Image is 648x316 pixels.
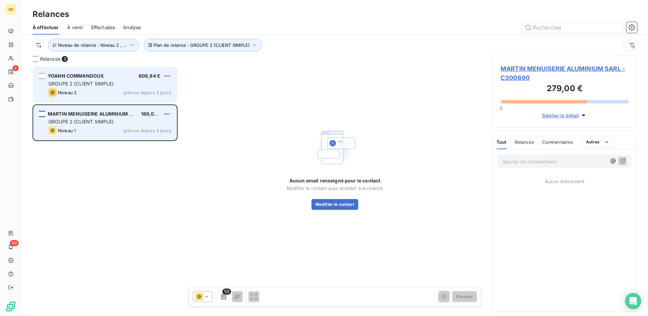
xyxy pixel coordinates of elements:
[58,128,76,133] span: Niveau 1
[311,199,358,210] button: Modifier le contact
[5,301,16,312] img: Logo LeanPay
[58,42,127,48] span: Niveau de relance : Niveau 2 , ...
[497,139,507,145] span: Tout
[625,293,641,309] div: Open Intercom Messenger
[501,82,629,96] h3: 279,00 €
[123,24,141,31] span: Analyse
[139,73,160,79] span: 609,84 €
[222,289,231,295] span: 1/2
[40,56,60,62] span: Relances
[48,119,114,124] span: GROUPE 2 (CLIENT SIMPLE)
[154,42,250,48] span: Plan de relance : GROUPE 2 (CLIENT SIMPLE)
[124,90,171,95] span: prévue depuis 3 jours
[33,24,59,31] span: À effectuer
[48,81,114,86] span: GROUPE 2 (CLIENT SIMPLE)
[58,90,77,95] span: Niveau 2
[522,22,624,33] input: Rechercher
[48,73,104,79] span: YOANN COMMANDOUX
[313,126,357,169] img: Empty state
[67,24,83,31] span: À venir
[287,185,383,191] span: Modifier le contact pour accéder à la relance
[141,111,162,117] span: 189,00 €
[452,291,477,302] button: Envoyer
[48,111,141,117] span: MARTIN MENUISERIE ALUMINIUM SARL
[501,64,629,82] span: MARTIN MENUISERIE ALUMINIUM SARL - C300690
[515,139,534,145] span: Relances
[545,179,584,184] span: Aucun évènement
[144,39,262,52] button: Plan de relance : GROUPE 2 (CLIENT SIMPLE)
[5,4,16,15] div: RB
[500,105,502,111] span: 0
[33,8,69,20] h3: Relances
[542,112,579,119] span: Déplier le détail
[91,24,115,31] span: Effectuées
[582,137,614,147] button: Autres
[124,128,171,133] span: prévue depuis 3 jours
[62,56,68,62] span: 2
[540,112,589,119] button: Déplier le détail
[33,66,178,316] div: grid
[10,240,19,246] span: 30
[542,139,573,145] span: Commentaires
[5,66,16,77] a: 2
[13,65,19,71] span: 2
[48,39,140,52] button: Niveau de relance : Niveau 2 , ...
[289,177,381,184] span: Aucun email renseigné pour le contact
